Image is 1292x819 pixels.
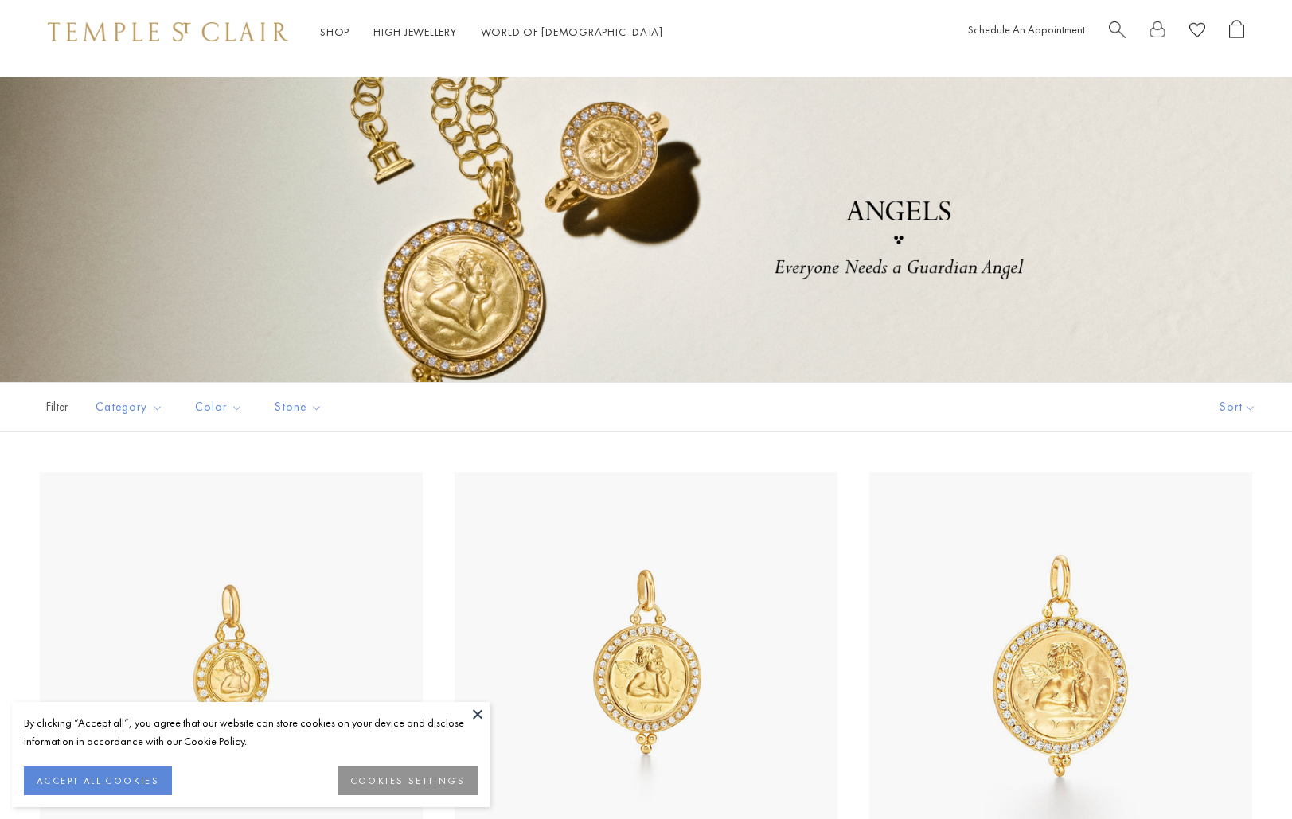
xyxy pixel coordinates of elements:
a: High JewelleryHigh Jewellery [373,25,457,39]
a: Open Shopping Bag [1229,20,1244,45]
a: Schedule An Appointment [968,22,1085,37]
span: Color [187,397,255,417]
span: Stone [267,397,334,417]
button: Show sort by [1184,383,1292,431]
button: Stone [263,389,334,425]
span: Category [88,397,175,417]
div: By clicking “Accept all”, you agree that our website can store cookies on your device and disclos... [24,714,478,751]
iframe: Gorgias live chat messenger [1212,744,1276,803]
nav: Main navigation [320,22,663,42]
button: ACCEPT ALL COOKIES [24,766,172,795]
img: Temple St. Clair [48,22,288,41]
button: COOKIES SETTINGS [338,766,478,795]
button: Category [84,389,175,425]
a: World of [DEMOGRAPHIC_DATA]World of [DEMOGRAPHIC_DATA] [481,25,663,39]
a: ShopShop [320,25,349,39]
a: View Wishlist [1189,20,1205,45]
button: Color [183,389,255,425]
a: Search [1109,20,1126,45]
